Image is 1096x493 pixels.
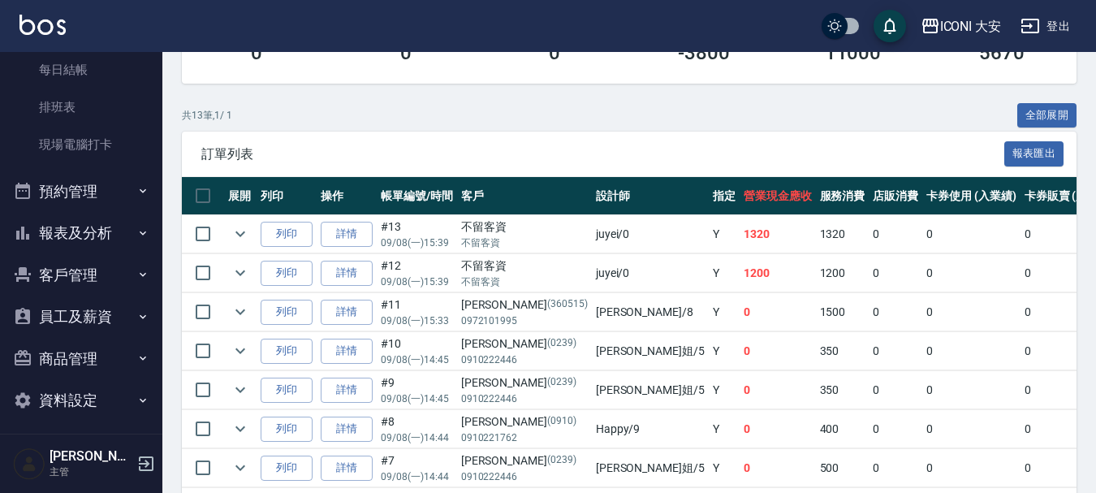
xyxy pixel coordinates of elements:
p: (0239) [547,374,576,391]
p: 0910222446 [461,391,588,406]
a: 排班表 [6,89,156,126]
td: juyei /0 [592,215,709,253]
td: [PERSON_NAME]姐 /5 [592,332,709,370]
td: 1200 [740,254,816,292]
td: 350 [816,371,869,409]
td: 1320 [816,215,869,253]
td: #11 [377,293,457,331]
th: 服務消費 [816,177,869,215]
button: expand row [228,339,252,363]
td: 0 [740,449,816,487]
p: (360515) [547,296,588,314]
td: 350 [816,332,869,370]
td: [PERSON_NAME]姐 /5 [592,371,709,409]
span: 訂單列表 [201,146,1004,162]
td: Y [709,293,740,331]
p: 0910221762 [461,430,588,445]
td: 0 [922,254,1020,292]
td: Y [709,254,740,292]
td: Y [709,410,740,448]
img: Person [13,448,45,480]
button: save [874,10,906,42]
h3: 11000 [825,41,882,64]
td: Y [709,332,740,370]
p: 09/08 (一) 14:44 [381,430,453,445]
img: Logo [19,15,66,35]
p: 不留客資 [461,236,588,250]
button: 資料設定 [6,379,156,422]
h3: -3800 [678,41,730,64]
a: 詳情 [321,222,373,247]
button: expand row [228,456,252,480]
td: 0 [740,332,816,370]
button: expand row [228,300,252,324]
p: 0910222446 [461,469,588,484]
td: 0 [922,215,1020,253]
th: 設計師 [592,177,709,215]
td: Y [709,371,740,409]
td: #12 [377,254,457,292]
td: 0 [922,371,1020,409]
button: expand row [228,378,252,402]
p: 09/08 (一) 14:44 [381,469,453,484]
p: 主管 [50,465,132,479]
p: 09/08 (一) 14:45 [381,391,453,406]
td: 0 [869,449,922,487]
th: 指定 [709,177,740,215]
td: 1500 [816,293,869,331]
p: (0239) [547,335,576,352]
td: 0 [740,293,816,331]
th: 營業現金應收 [740,177,816,215]
h3: 0 [549,41,560,64]
button: expand row [228,261,252,285]
button: ICONI 大安 [914,10,1008,43]
p: 不留客資 [461,275,588,289]
td: #8 [377,410,457,448]
td: 0 [869,293,922,331]
button: 列印 [261,339,313,364]
td: Happy /9 [592,410,709,448]
td: Y [709,449,740,487]
td: Y [709,215,740,253]
button: 商品管理 [6,338,156,380]
p: (0239) [547,452,576,469]
button: expand row [228,222,252,246]
td: 0 [869,332,922,370]
div: [PERSON_NAME] [461,374,588,391]
button: expand row [228,417,252,441]
td: 0 [922,332,1020,370]
td: [PERSON_NAME] /8 [592,293,709,331]
td: 400 [816,410,869,448]
td: 0 [869,254,922,292]
td: 1200 [816,254,869,292]
p: 0972101995 [461,314,588,328]
div: [PERSON_NAME] [461,335,588,352]
th: 店販消費 [869,177,922,215]
a: 每日結帳 [6,51,156,89]
td: 0 [869,215,922,253]
a: 詳情 [321,456,373,481]
button: 報表匯出 [1004,141,1064,166]
p: 09/08 (一) 15:39 [381,275,453,289]
h3: 0 [251,41,262,64]
th: 操作 [317,177,377,215]
td: 0 [922,293,1020,331]
a: 詳情 [321,339,373,364]
button: 列印 [261,417,313,442]
td: 0 [922,410,1020,448]
button: 預約管理 [6,171,156,213]
div: 不留客資 [461,257,588,275]
a: 詳情 [321,261,373,286]
button: 全部展開 [1017,103,1077,128]
th: 帳單編號/時間 [377,177,457,215]
button: 列印 [261,261,313,286]
p: 09/08 (一) 14:45 [381,352,453,367]
button: 登出 [1014,11,1077,41]
td: 0 [869,410,922,448]
h3: 5670 [979,41,1025,64]
th: 卡券使用 (入業績) [922,177,1020,215]
a: 現場電腦打卡 [6,126,156,163]
h3: 0 [400,41,412,64]
a: 報表匯出 [1004,145,1064,161]
a: 詳情 [321,300,373,325]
